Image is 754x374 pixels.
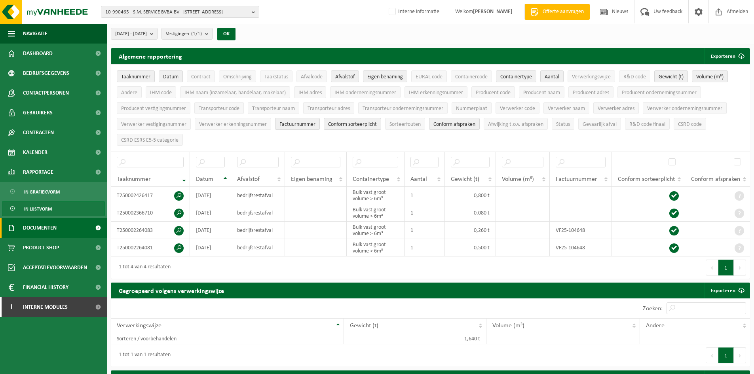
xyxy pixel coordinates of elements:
span: Omschrijving [223,74,252,80]
span: Afvalstof [237,176,260,182]
span: Nummerplaat [456,106,487,112]
span: Kalender [23,142,47,162]
td: bedrijfsrestafval [231,222,285,239]
button: TaaknummerTaaknummer: Activate to remove sorting [117,70,155,82]
span: Vestigingen [166,28,202,40]
span: CSRD code [678,122,702,127]
span: R&D code [623,74,646,80]
button: 1 [718,347,734,363]
td: 1 [405,187,445,204]
button: Transporteur ondernemingsnummerTransporteur ondernemingsnummer : Activate to sort [358,102,448,114]
span: Bedrijfsgegevens [23,63,69,83]
span: Verwerker code [500,106,535,112]
button: Eigen benamingEigen benaming: Activate to sort [363,70,407,82]
button: Producent codeProducent code: Activate to sort [471,86,515,98]
span: IHM ondernemingsnummer [334,90,396,96]
span: Conform afspraken [691,176,740,182]
span: Verwerker adres [598,106,634,112]
button: Next [734,347,746,363]
span: Verwerkingswijze [117,323,161,329]
button: Producent naamProducent naam: Activate to sort [519,86,564,98]
td: Sorteren / voorbehandelen [111,333,344,344]
span: Rapportage [23,162,53,182]
span: Verwerker erkenningsnummer [199,122,267,127]
button: Verwerker naamVerwerker naam: Activate to sort [543,102,589,114]
span: Eigen benaming [367,74,403,80]
td: VF25-104648 [550,222,612,239]
span: Offerte aanvragen [541,8,586,16]
span: IHM adres [298,90,322,96]
td: Bulk vast groot volume > 6m³ [347,239,405,256]
span: Transporteur adres [308,106,350,112]
span: Interne modules [23,297,68,317]
button: NummerplaatNummerplaat: Activate to sort [452,102,492,114]
button: Conform afspraken : Activate to sort [429,118,480,130]
span: Transporteur naam [252,106,295,112]
button: Verwerker adresVerwerker adres: Activate to sort [593,102,639,114]
span: Datum [163,74,179,80]
span: Eigen benaming [291,176,332,182]
span: Factuurnummer [279,122,315,127]
button: SorteerfoutenSorteerfouten: Activate to sort [385,118,425,130]
button: AndereAndere: Activate to sort [117,86,142,98]
span: 10-990465 - S.M. SERVICE BVBA BV - [STREET_ADDRESS] [105,6,249,18]
span: Volume (m³) [696,74,724,80]
button: AfvalstofAfvalstof: Activate to sort [331,70,359,82]
span: Dashboard [23,44,53,63]
label: Interne informatie [387,6,439,18]
label: Zoeken: [643,306,663,312]
button: Previous [706,260,718,275]
button: TaakstatusTaakstatus: Activate to sort [260,70,292,82]
strong: [PERSON_NAME] [473,9,513,15]
span: R&D code finaal [629,122,665,127]
span: Producent adres [573,90,609,96]
button: Gevaarlijk afval : Activate to sort [578,118,621,130]
td: 1,640 t [344,333,486,344]
button: Verwerker erkenningsnummerVerwerker erkenningsnummer: Activate to sort [195,118,271,130]
span: Financial History [23,277,68,297]
div: 1 tot 1 van 1 resultaten [115,348,171,363]
h2: Algemene rapportering [111,48,190,64]
td: T250002366710 [111,204,190,222]
button: 10-990465 - S.M. SERVICE BVBA BV - [STREET_ADDRESS] [101,6,259,18]
span: Aantal [410,176,427,182]
span: Containercode [455,74,488,80]
button: R&D code finaalR&amp;D code finaal: Activate to sort [625,118,670,130]
td: [DATE] [190,239,231,256]
button: Producent adresProducent adres: Activate to sort [568,86,613,98]
span: IHM code [150,90,172,96]
span: Verwerker ondernemingsnummer [647,106,722,112]
button: Transporteur adresTransporteur adres: Activate to sort [303,102,354,114]
span: Producent ondernemingsnummer [622,90,697,96]
span: Transporteur ondernemingsnummer [363,106,443,112]
span: Acceptatievoorwaarden [23,258,87,277]
span: [DATE] - [DATE] [115,28,147,40]
span: Gebruikers [23,103,53,123]
span: CSRD ESRS E5-5 categorie [121,137,179,143]
span: Volume (m³) [492,323,524,329]
div: 1 tot 4 van 4 resultaten [115,260,171,275]
h2: Gegroepeerd volgens verwerkingswijze [111,283,232,298]
button: Afwijking t.o.v. afsprakenAfwijking t.o.v. afspraken: Activate to sort [484,118,548,130]
span: Gewicht (t) [451,176,479,182]
a: Offerte aanvragen [524,4,590,20]
button: IHM adresIHM adres: Activate to sort [294,86,326,98]
button: Producent vestigingsnummerProducent vestigingsnummer: Activate to sort [117,102,190,114]
button: Vestigingen(1/1) [161,28,213,40]
a: Exporteren [705,283,749,298]
span: Verwerker vestigingsnummer [121,122,186,127]
button: Previous [706,347,718,363]
span: Volume (m³) [502,176,534,182]
span: IHM naam (inzamelaar, handelaar, makelaar) [184,90,286,96]
span: I [8,297,15,317]
td: [DATE] [190,204,231,222]
span: Conform sorteerplicht [328,122,377,127]
button: Conform sorteerplicht : Activate to sort [324,118,381,130]
button: ContainertypeContainertype: Activate to sort [496,70,536,82]
td: T250002264081 [111,239,190,256]
button: IHM ondernemingsnummerIHM ondernemingsnummer: Activate to sort [330,86,401,98]
td: 0,260 t [445,222,496,239]
button: StatusStatus: Activate to sort [552,118,574,130]
td: 1 [405,222,445,239]
td: bedrijfsrestafval [231,187,285,204]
